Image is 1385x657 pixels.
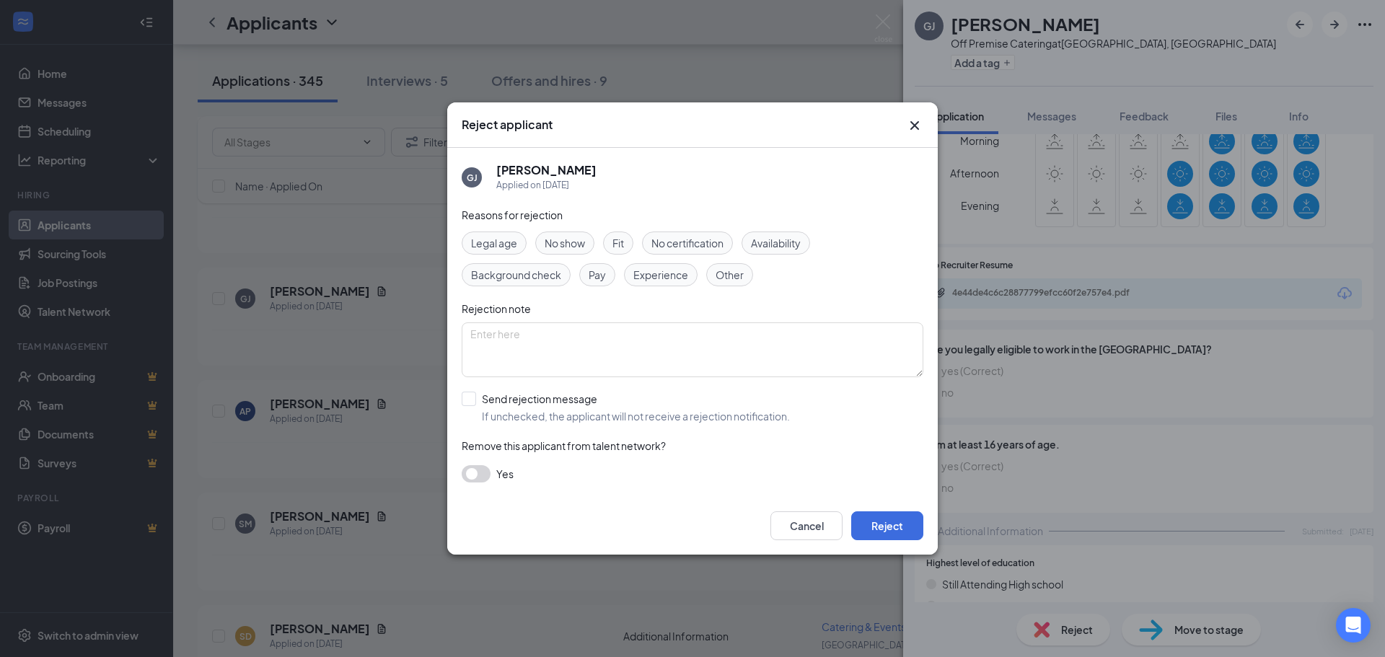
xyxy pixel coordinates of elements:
[612,235,624,251] span: Fit
[589,267,606,283] span: Pay
[471,267,561,283] span: Background check
[1336,608,1371,643] div: Open Intercom Messenger
[906,117,923,134] svg: Cross
[496,162,597,178] h5: [PERSON_NAME]
[471,235,517,251] span: Legal age
[462,117,553,133] h3: Reject applicant
[496,178,597,193] div: Applied on [DATE]
[906,117,923,134] button: Close
[462,208,563,221] span: Reasons for rejection
[751,235,801,251] span: Availability
[851,511,923,540] button: Reject
[462,439,666,452] span: Remove this applicant from talent network?
[467,172,478,184] div: GJ
[716,267,744,283] span: Other
[545,235,585,251] span: No show
[770,511,843,540] button: Cancel
[496,465,514,482] span: Yes
[462,302,531,315] span: Rejection note
[633,267,688,283] span: Experience
[651,235,724,251] span: No certification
